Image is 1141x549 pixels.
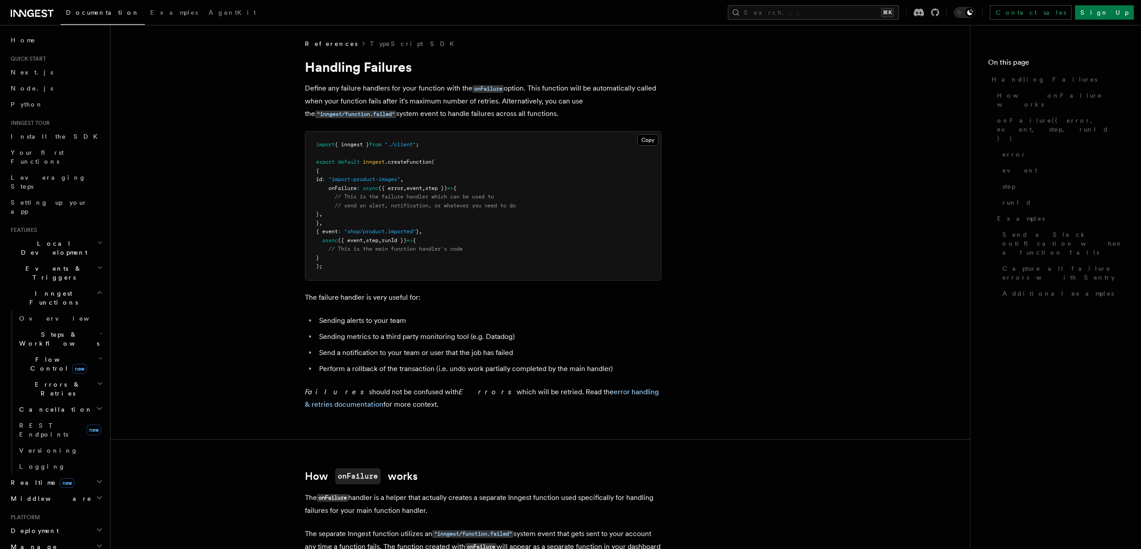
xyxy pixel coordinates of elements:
[1002,150,1026,159] span: error
[472,85,504,93] code: onFailure
[637,134,658,146] button: Copy
[403,185,406,191] span: ,
[406,185,422,191] span: event
[328,185,357,191] span: onFailure
[316,228,338,235] span: { event
[305,491,661,517] p: The handler is a helper that actually creates a separate Inngest function used specifically for h...
[11,36,36,45] span: Home
[432,529,513,538] a: "inngest/function.failed"
[19,447,78,454] span: Versioning
[209,9,256,16] span: AgentKit
[999,285,1123,301] a: Additional examples
[7,227,37,234] span: Features
[16,355,98,373] span: Flow Control
[363,159,385,165] span: inngest
[316,220,319,226] span: }
[7,32,105,48] a: Home
[7,144,105,169] a: Your first Functions
[19,315,111,322] span: Overview
[16,351,105,376] button: Flow Controlnew
[7,239,97,257] span: Local Development
[7,285,105,310] button: Inngest Functions
[305,388,659,409] a: error handling & retries documentation
[16,458,105,475] a: Logging
[11,69,53,76] span: Next.js
[86,425,101,435] span: new
[322,176,325,182] span: :
[432,530,513,538] code: "inngest/function.failed"
[16,310,105,326] a: Overview
[378,185,403,191] span: ({ error
[7,475,105,491] button: Realtimenew
[7,478,74,487] span: Realtime
[357,185,360,191] span: :
[16,405,93,414] span: Cancellation
[385,159,431,165] span: .createFunction
[16,417,105,442] a: REST Endpointsnew
[203,3,261,24] a: AgentKit
[999,146,1123,162] a: error
[7,80,105,96] a: Node.js
[61,3,145,25] a: Documentation
[385,141,416,148] span: "./client"
[305,291,661,304] p: The failure handler is very useful for:
[369,141,382,148] span: from
[316,168,319,174] span: {
[19,463,66,470] span: Logging
[1002,289,1114,298] span: Additional examples
[425,185,447,191] span: step })
[335,141,369,148] span: { inngest }
[363,185,378,191] span: async
[382,237,406,244] span: runId })
[7,55,46,62] span: Quick start
[7,64,105,80] a: Next.js
[11,149,64,165] span: Your first Functions
[988,57,1123,71] h4: On this page
[315,111,396,118] code: "inngest/function.failed"
[316,255,319,261] span: }
[317,494,348,502] code: onFailure
[453,185,456,191] span: {
[997,214,1045,223] span: Examples
[413,237,416,244] span: {
[7,289,96,307] span: Inngest Functions
[11,174,86,190] span: Leveraging Steps
[72,364,87,374] span: new
[7,169,105,194] a: Leveraging Steps
[335,202,516,209] span: // send an alert, notification, or whatever you need to do
[66,9,140,16] span: Documentation
[1002,166,1037,175] span: event
[145,3,203,24] a: Examples
[7,523,105,539] button: Deployment
[316,330,661,343] li: Sending metrics to a third party monitoring tool (e.g. Datadog)
[16,401,105,417] button: Cancellation
[447,185,453,191] span: =>
[993,211,1123,227] a: Examples
[1002,198,1032,207] span: runId
[728,5,899,20] button: Search...⌘K
[328,176,400,182] span: "import-product-images"
[954,7,975,18] button: Toggle dark mode
[7,194,105,219] a: Setting up your app
[316,141,335,148] span: import
[305,39,357,48] span: References
[316,314,661,327] li: Sending alerts to your team
[338,159,360,165] span: default
[19,422,68,438] span: REST Endpoints
[316,263,322,269] span: );
[370,39,460,48] a: TypeScript SDK
[316,159,335,165] span: export
[1002,230,1123,257] span: Send a Slack notification when a function fails
[16,442,105,458] a: Versioning
[305,388,369,396] em: Failures
[363,237,366,244] span: ,
[406,237,413,244] span: =>
[316,176,322,182] span: id
[7,310,105,475] div: Inngest Functions
[335,468,381,484] code: onFailure
[993,87,1123,112] a: How onFailure works
[338,228,341,235] span: :
[416,141,419,148] span: ;
[999,260,1123,285] a: Capture all failure errors with Sentry
[319,211,322,217] span: ,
